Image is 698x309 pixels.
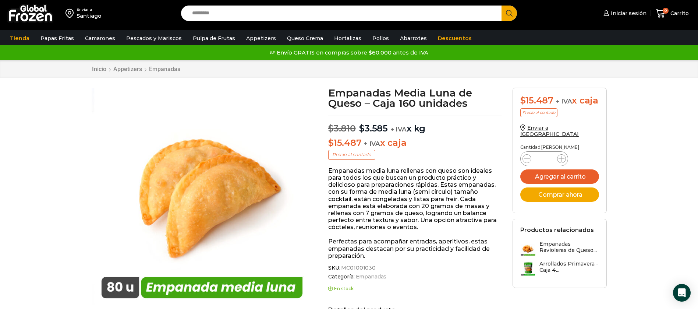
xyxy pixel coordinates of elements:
[92,88,312,309] img: empanada-media-luna
[609,10,646,17] span: Iniciar sesión
[81,31,119,45] a: Camarones
[242,31,280,45] a: Appetizers
[539,241,599,253] h3: Empanadas Ravioleras de Queso...
[520,169,599,184] button: Agregar al carrito
[539,261,599,273] h3: Arrollados Primavera - Caja 4...
[123,31,185,45] a: Pescados y Mariscos
[328,116,502,134] p: x kg
[149,66,181,73] a: Empanadas
[328,123,334,134] span: $
[92,66,107,73] a: Inicio
[520,124,579,137] a: Enviar a [GEOGRAPHIC_DATA]
[520,108,557,117] p: Precio al contado
[330,31,365,45] a: Hortalizas
[77,12,102,20] div: Santiago
[537,154,551,164] input: Product quantity
[328,138,502,148] p: x caja
[340,265,376,271] span: MC01001030
[328,123,356,134] bdi: 3.810
[520,187,599,202] button: Comprar ahora
[355,274,387,280] a: Empanadas
[65,7,77,20] img: address-field-icon.svg
[113,66,142,73] a: Appetizers
[328,274,502,280] span: Categoría:
[673,284,691,302] div: Open Intercom Messenger
[502,6,517,21] button: Search button
[364,140,380,147] span: + IVA
[359,123,388,134] bdi: 3.585
[328,167,502,231] p: Empanadas media luna rellenas con queso son ideales para todos los que buscan un producto práctic...
[663,8,669,14] span: 0
[37,31,78,45] a: Papas Fritas
[328,88,502,108] h1: Empanadas Media Luna de Queso – Caja 160 unidades
[92,66,181,73] nav: Breadcrumb
[390,126,407,133] span: + IVA
[328,286,502,291] p: En stock
[77,7,102,12] div: Enviar a
[283,31,327,45] a: Queso Crema
[328,265,502,271] span: SKU:
[520,145,599,150] p: Cantidad [PERSON_NAME]
[396,31,431,45] a: Abarrotes
[520,241,599,257] a: Empanadas Ravioleras de Queso...
[369,31,393,45] a: Pollos
[328,150,375,159] p: Precio al contado
[6,31,33,45] a: Tienda
[654,5,691,22] a: 0 Carrito
[328,238,502,259] p: Perfectas para acompañar entradas, aperitivos, estas empanadas destacan por su practicidad y faci...
[669,10,689,17] span: Carrito
[189,31,239,45] a: Pulpa de Frutas
[520,95,526,106] span: $
[602,6,646,21] a: Iniciar sesión
[556,98,572,105] span: + IVA
[359,123,365,134] span: $
[328,137,361,148] bdi: 15.487
[520,95,553,106] bdi: 15.487
[520,227,594,233] h2: Productos relacionados
[434,31,475,45] a: Descuentos
[520,95,599,106] div: x caja
[520,261,599,277] a: Arrollados Primavera - Caja 4...
[328,137,334,148] span: $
